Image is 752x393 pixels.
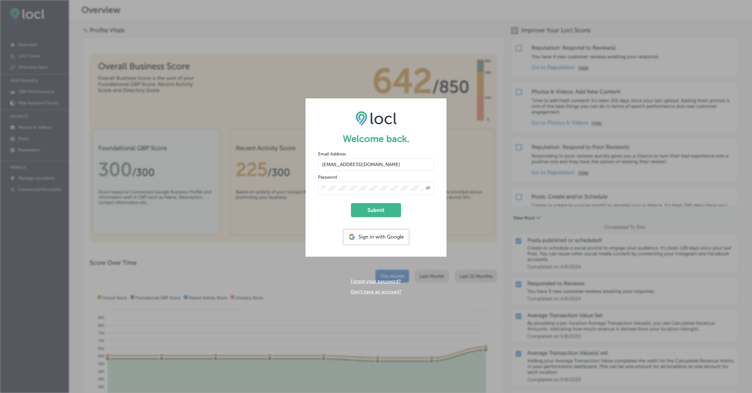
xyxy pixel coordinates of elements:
[356,111,397,125] img: LOCL logo
[351,289,401,295] a: Don't have an account?
[344,230,409,244] div: Sign in with Google
[318,151,346,157] label: Email Address
[351,203,401,217] button: Submit
[318,133,434,144] h1: Welcome back.
[351,279,401,284] a: Forgot your password?
[318,175,337,180] label: Password
[426,186,431,191] span: Toggle password visibility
